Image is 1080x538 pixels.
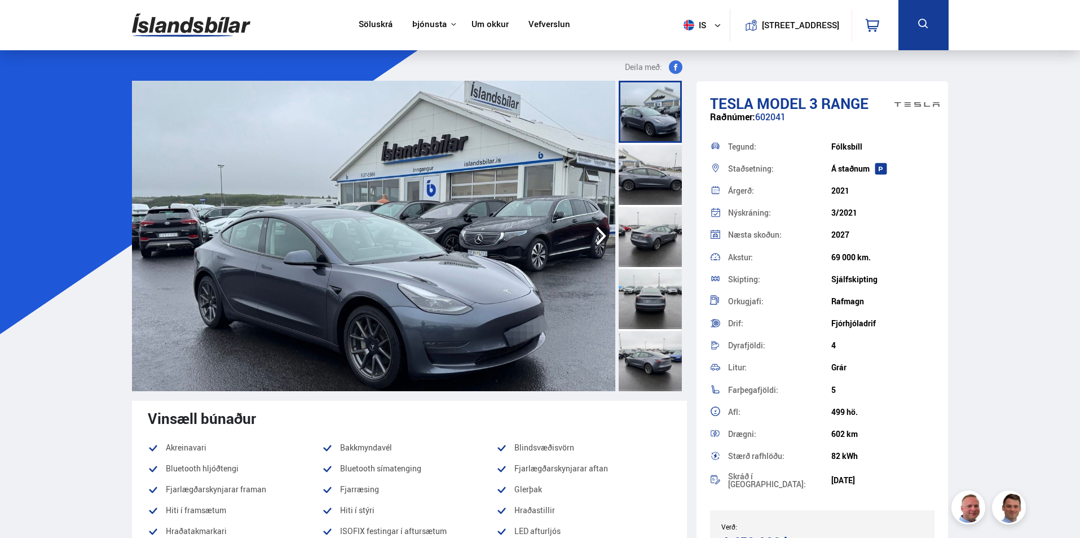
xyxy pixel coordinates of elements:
[728,143,831,151] div: Tegund:
[620,60,687,74] button: Deila með:
[831,476,934,485] div: [DATE]
[721,523,822,531] div: Verð:
[728,253,831,261] div: Akstur:
[831,186,934,195] div: 2021
[322,441,496,454] li: Bakkmyndavél
[496,504,671,517] li: Hraðastillir
[148,483,322,496] li: Fjarlægðarskynjarar framan
[471,19,509,31] a: Um okkur
[148,504,322,517] li: Hiti í framsætum
[148,462,322,475] li: Bluetooth hljóðtengi
[831,297,934,306] div: Rafmagn
[684,20,694,30] img: svg+xml;base64,PHN2ZyB4bWxucz0iaHR0cDovL3d3dy53My5vcmcvMjAwMC9zdmciIHdpZHRoPSI1MTIiIGhlaWdodD0iNT...
[412,19,447,30] button: Þjónusta
[831,363,934,372] div: Grár
[132,81,615,391] img: 3500727.jpeg
[728,231,831,239] div: Næsta skoðun:
[831,164,934,173] div: Á staðnum
[322,524,496,538] li: ISOFIX festingar í aftursætum
[679,8,730,42] button: is
[359,19,393,31] a: Söluskrá
[831,208,934,217] div: 3/2021
[679,20,707,30] span: is
[728,209,831,217] div: Nýskráning:
[728,298,831,305] div: Orkugjafi:
[728,275,831,283] div: Skipting:
[728,408,831,416] div: Afl:
[831,253,934,262] div: 69 000 km.
[728,342,831,349] div: Dyrafjöldi:
[831,408,934,417] div: 499 hö.
[728,386,831,394] div: Farþegafjöldi:
[728,320,831,327] div: Drif:
[831,230,934,239] div: 2027
[710,93,753,113] span: Tesla
[831,142,934,151] div: Fólksbíll
[148,441,322,454] li: Akreinavari
[496,462,671,475] li: Fjarlægðarskynjarar aftan
[831,386,934,395] div: 5
[322,462,496,475] li: Bluetooth símatenging
[322,504,496,517] li: Hiti í stýri
[766,20,835,30] button: [STREET_ADDRESS]
[831,430,934,439] div: 602 km
[710,112,935,134] div: 602041
[831,341,934,350] div: 4
[132,7,250,43] img: G0Ugv5HjCgRt.svg
[728,473,831,488] div: Skráð í [GEOGRAPHIC_DATA]:
[496,524,671,538] li: LED afturljós
[728,452,831,460] div: Stærð rafhlöðu:
[894,87,940,122] img: brand logo
[625,60,662,74] span: Deila með:
[322,483,496,496] li: Fjarræsing
[953,492,987,526] img: siFngHWaQ9KaOqBr.png
[736,9,845,41] a: [STREET_ADDRESS]
[831,275,934,284] div: Sjálfskipting
[496,483,671,496] li: Glerþak
[148,410,671,427] div: Vinsæll búnaður
[728,430,831,438] div: Drægni:
[9,5,43,38] button: Opna LiveChat spjallviðmót
[728,364,831,371] div: Litur:
[994,492,1028,526] img: FbJEzSuNWCJXmdc-.webp
[728,165,831,173] div: Staðsetning:
[831,452,934,461] div: 82 kWh
[757,93,869,113] span: Model 3 RANGE
[710,111,755,123] span: Raðnúmer:
[728,187,831,195] div: Árgerð:
[148,524,322,538] li: Hraðatakmarkari
[496,441,671,454] li: Blindsvæðisvörn
[831,319,934,328] div: Fjórhjóladrif
[528,19,570,31] a: Vefverslun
